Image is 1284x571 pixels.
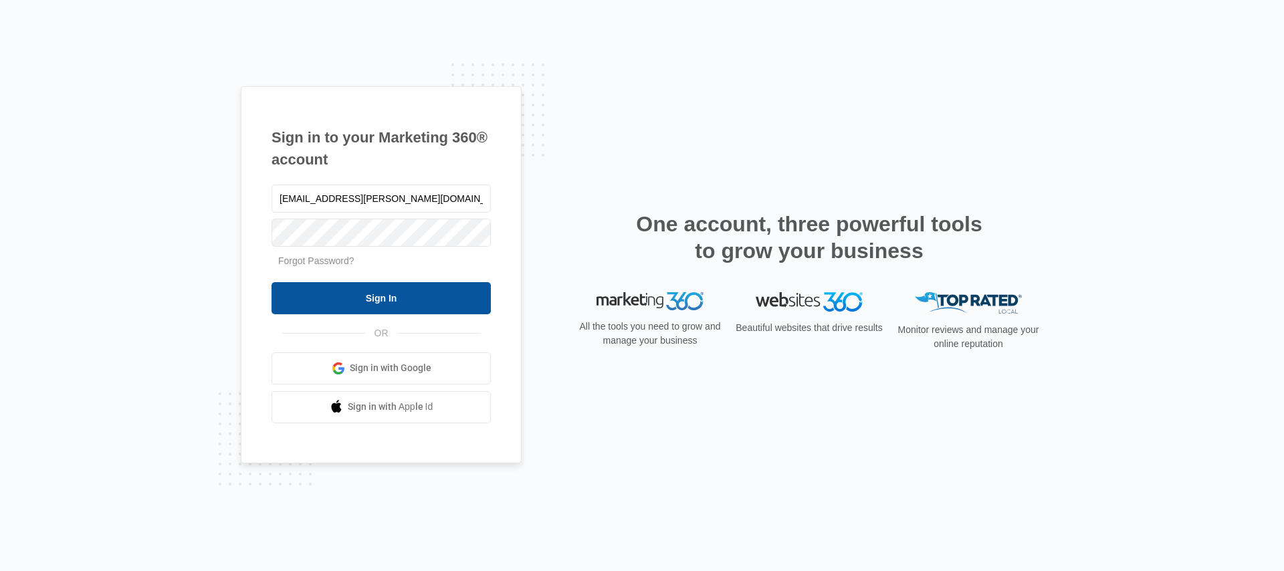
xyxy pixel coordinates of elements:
h1: Sign in to your Marketing 360® account [272,126,491,170]
p: Monitor reviews and manage your online reputation [893,323,1043,351]
img: Websites 360 [756,292,863,312]
p: Beautiful websites that drive results [734,321,884,335]
a: Forgot Password? [278,255,354,266]
h2: One account, three powerful tools to grow your business [632,211,986,264]
img: Marketing 360 [597,292,704,311]
img: Top Rated Local [915,292,1022,314]
input: Email [272,185,491,213]
span: OR [365,326,398,340]
p: All the tools you need to grow and manage your business [575,320,725,348]
span: Sign in with Google [350,361,431,375]
a: Sign in with Google [272,352,491,384]
a: Sign in with Apple Id [272,391,491,423]
span: Sign in with Apple Id [348,400,433,414]
input: Sign In [272,282,491,314]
